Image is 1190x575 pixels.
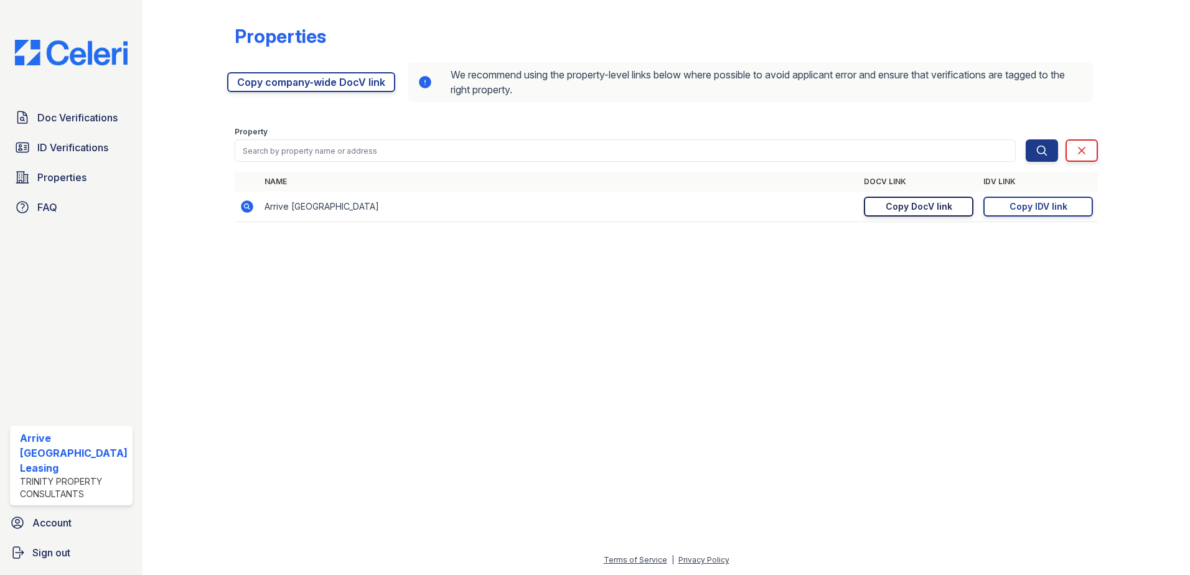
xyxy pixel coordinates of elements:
a: Sign out [5,540,138,565]
div: | [672,555,674,564]
a: ID Verifications [10,135,133,160]
div: Trinity Property Consultants [20,475,128,500]
div: We recommend using the property-level links below where possible to avoid applicant error and ens... [408,62,1094,102]
img: CE_Logo_Blue-a8612792a0a2168367f1c8372b55b34899dd931a85d93a1a3d3e32e68fde9ad4.png [5,40,138,65]
a: Account [5,510,138,535]
a: Doc Verifications [10,105,133,130]
div: Copy DocV link [886,200,952,213]
span: Properties [37,170,87,185]
div: Arrive [GEOGRAPHIC_DATA] Leasing [20,431,128,475]
span: Sign out [32,545,70,560]
label: Property [235,127,268,137]
a: FAQ [10,195,133,220]
input: Search by property name or address [235,139,1016,162]
a: Copy IDV link [983,197,1093,217]
th: IDV Link [978,172,1098,192]
div: Copy IDV link [1010,200,1067,213]
th: DocV Link [859,172,978,192]
a: Properties [10,165,133,190]
span: FAQ [37,200,57,215]
a: Copy DocV link [864,197,973,217]
span: Doc Verifications [37,110,118,125]
span: ID Verifications [37,140,108,155]
td: Arrive [GEOGRAPHIC_DATA] [260,192,860,222]
span: Account [32,515,72,530]
a: Privacy Policy [678,555,729,564]
a: Terms of Service [604,555,667,564]
a: Copy company-wide DocV link [227,72,395,92]
th: Name [260,172,860,192]
div: Properties [235,25,326,47]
